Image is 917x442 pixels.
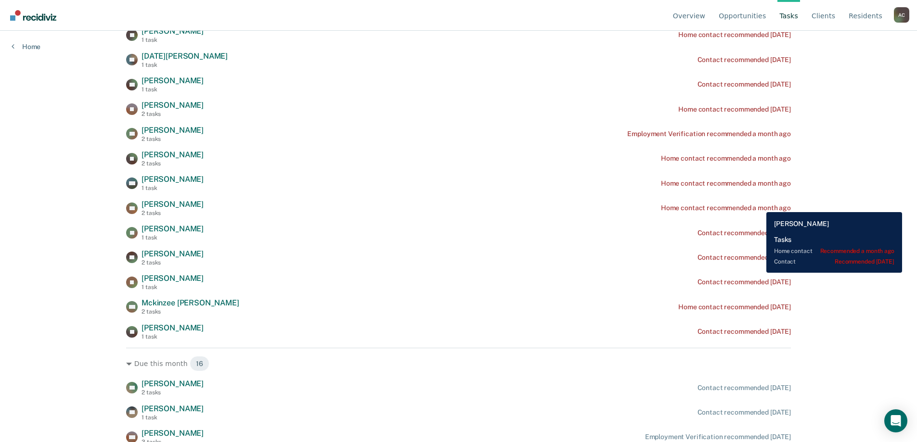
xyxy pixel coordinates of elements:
span: [PERSON_NAME] [142,249,204,258]
span: [PERSON_NAME] [142,274,204,283]
a: Home [12,42,40,51]
div: Home contact recommended a month ago [661,179,791,188]
div: Home contact recommended a month ago [661,204,791,212]
div: 1 task [142,37,204,43]
div: 2 tasks [142,210,204,216]
div: 2 tasks [142,160,204,167]
div: Contact recommended [DATE] [697,253,791,262]
div: Home contact recommended a month ago [661,154,791,163]
span: [PERSON_NAME] [142,404,204,413]
div: A C [894,7,909,23]
button: Profile dropdown button [894,7,909,23]
span: [PERSON_NAME] [142,379,204,388]
div: 1 task [142,333,204,340]
span: Mckinzee [PERSON_NAME] [142,298,239,307]
img: Recidiviz [10,10,56,21]
div: Home contact recommended [DATE] [678,105,791,114]
div: 2 tasks [142,308,239,315]
div: Open Intercom Messenger [884,409,907,432]
div: 2 tasks [142,111,204,117]
div: 1 task [142,62,228,68]
span: [PERSON_NAME] [142,101,204,110]
span: [PERSON_NAME] [142,175,204,184]
div: Home contact recommended [DATE] [678,31,791,39]
span: [DATE][PERSON_NAME] [142,51,228,61]
div: Due this month 16 [126,356,791,371]
div: 1 task [142,185,204,191]
div: 1 task [142,86,204,93]
div: 1 task [142,414,204,421]
div: 2 tasks [142,389,204,396]
div: 1 task [142,234,204,241]
div: Contact recommended [DATE] [697,80,791,88]
div: Employment Verification recommended [DATE] [645,433,791,441]
div: 1 task [142,284,204,290]
div: Contact recommended [DATE] [697,408,791,417]
span: [PERSON_NAME] [142,126,204,135]
div: 2 tasks [142,136,204,142]
span: [PERSON_NAME] [142,150,204,159]
div: Contact recommended [DATE] [697,328,791,336]
div: 2 tasks [142,259,204,266]
span: [PERSON_NAME] [142,323,204,332]
span: [PERSON_NAME] [142,26,204,36]
div: Contact recommended [DATE] [697,229,791,237]
div: Contact recommended [DATE] [697,384,791,392]
span: [PERSON_NAME] [142,224,204,233]
div: Contact recommended [DATE] [697,278,791,286]
div: Contact recommended [DATE] [697,56,791,64]
span: [PERSON_NAME] [142,200,204,209]
span: 16 [190,356,209,371]
div: Employment Verification recommended a month ago [627,130,790,138]
span: [PERSON_NAME] [142,429,204,438]
div: Home contact recommended [DATE] [678,303,791,311]
span: [PERSON_NAME] [142,76,204,85]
